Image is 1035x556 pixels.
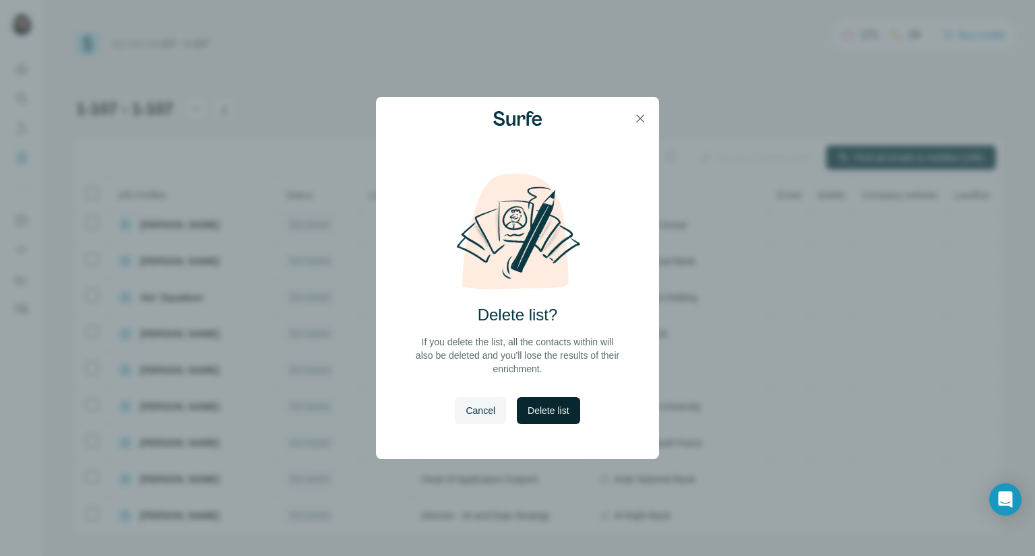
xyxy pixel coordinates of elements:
p: If you delete the list, all the contacts within will also be deleted and you'll lose the results ... [414,335,621,376]
div: Open Intercom Messenger [989,483,1022,516]
span: Cancel [466,404,495,417]
button: Cancel [455,397,506,424]
img: delete-list [442,172,593,291]
button: Delete list [517,397,579,424]
img: Surfe Logo [493,111,542,126]
h2: Delete list? [478,304,558,326]
span: Delete list [528,404,569,417]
